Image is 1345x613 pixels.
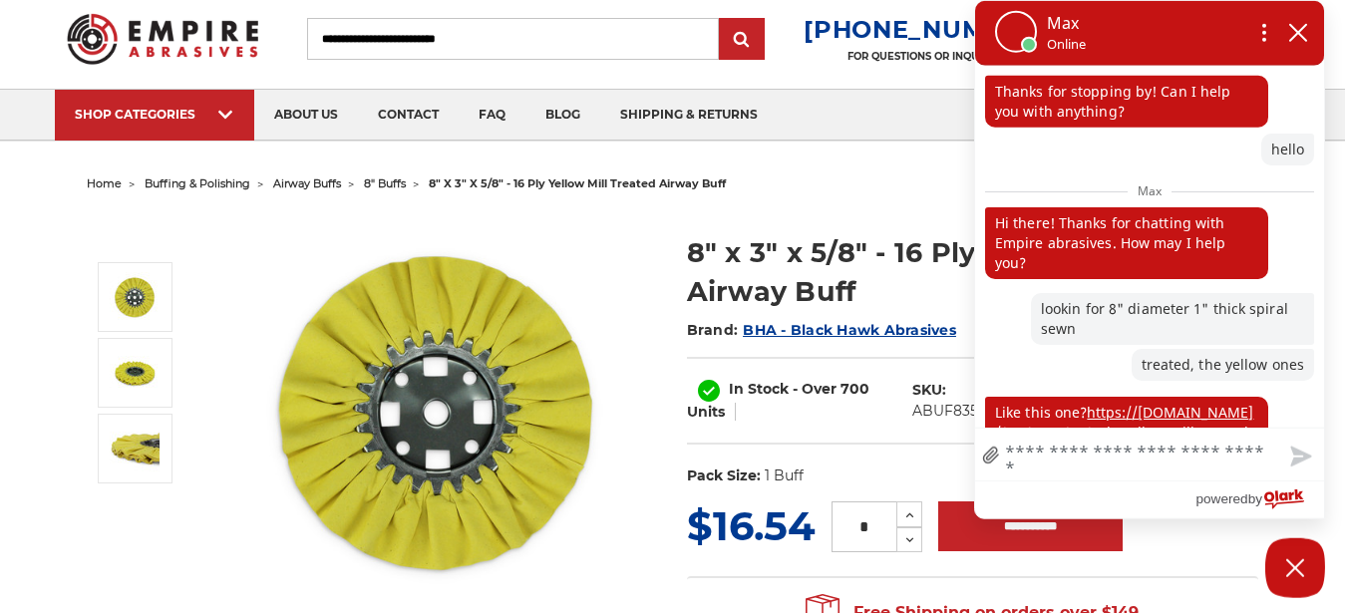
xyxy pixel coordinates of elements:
a: blog [525,90,600,141]
a: [PHONE_NUMBER] [804,15,1049,44]
a: home [87,176,122,190]
p: lookin for 8" diameter 1" thick spiral sewn [1031,293,1314,345]
a: https://[DOMAIN_NAME]/8-x-3-x-5-8-16-ply-yellow-mill-treated-airway-buff/ [995,403,1253,461]
img: 8 x 3 x 5/8 airway buff yellow mill treatment [110,272,160,322]
div: chat [975,66,1324,428]
a: shipping & returns [600,90,778,141]
button: Send message [1274,435,1324,480]
button: Open chat options menu [1246,16,1282,50]
img: Empire Abrasives [67,1,258,76]
a: about us [254,90,358,141]
a: airway buffs [273,176,341,190]
img: 8 x 3 x 5/8 airway buff yellow mill treatment [237,212,636,611]
dt: Pack Size: [687,465,761,486]
a: contact [358,90,459,141]
a: buffing & polishing [145,176,250,190]
button: Close Chatbox [1265,538,1325,598]
p: Hi there! Thanks for chatting with Empire abrasives. How may I help you? [985,207,1268,279]
a: Powered by Olark [1195,481,1324,518]
img: 8 inch yellow airway buffing wheel [110,348,160,398]
p: Online [1047,35,1086,54]
dt: SKU: [912,380,946,401]
p: Thanks for stopping by! Can I help you with anything? [985,76,1268,128]
span: powered [1195,486,1247,511]
span: In Stock [729,380,789,398]
p: FOR QUESTIONS OR INQUIRIES [804,50,1049,63]
span: 700 [841,380,869,398]
span: Brand: [687,321,739,339]
p: Like this one? [985,397,1268,468]
img: 8" x 3" x 5/8" - 16 Ply Yellow Mill Treated Airway Buff [110,424,160,473]
dd: 1 Buff [765,465,804,486]
input: Submit [722,20,762,60]
span: Units [687,403,725,421]
p: Max [1047,11,1086,35]
span: 8" x 3" x 5/8" - 16 ply yellow mill treated airway buff [429,176,726,190]
p: hello [1261,134,1315,165]
div: SHOP CATEGORIES [75,107,234,122]
h1: 8" x 3" x 5/8" - 16 Ply Yellow Mill Treated Airway Buff [687,233,1258,311]
p: treated, the yellow ones [1132,349,1314,381]
a: file upload [975,433,1007,480]
dd: ABUF8358Y [912,401,996,422]
button: close chatbox [1282,18,1314,48]
span: $16.54 [687,501,816,550]
span: by [1248,486,1262,511]
span: - Over [793,380,837,398]
a: faq [459,90,525,141]
span: Max [1128,178,1172,203]
a: 8" buffs [364,176,406,190]
a: BHA - Black Hawk Abrasives [743,321,956,339]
